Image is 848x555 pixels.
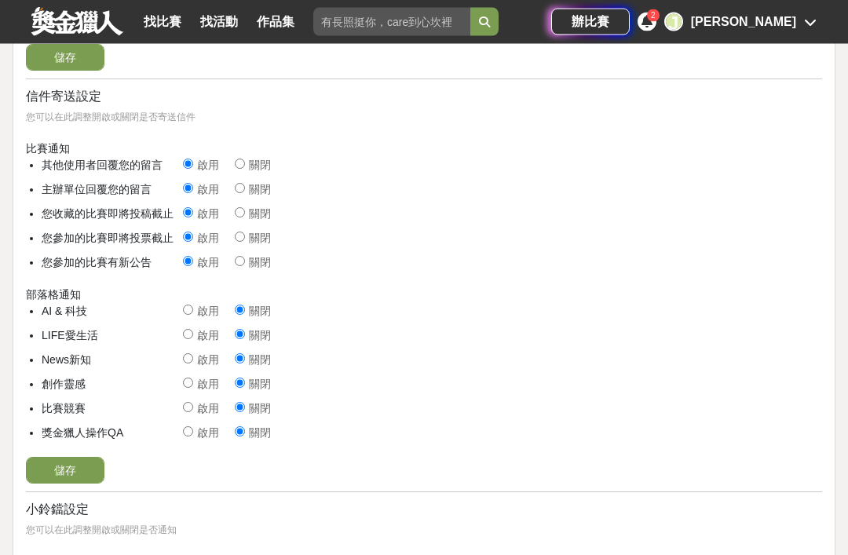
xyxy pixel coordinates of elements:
span: 關閉 [249,330,271,342]
input: 啟用 [183,403,193,413]
span: 啟用 [197,159,219,172]
span: 您收藏的比賽即將投稿截止 [42,206,183,223]
span: 啟用 [197,257,219,269]
input: 關閉 [235,354,245,364]
input: 啟用 [183,208,193,218]
span: 啟用 [197,403,219,415]
input: 關閉 [235,184,245,194]
span: LIFE愛生活 [42,328,183,345]
span: 關閉 [249,427,271,440]
span: 創作靈感 [42,377,183,393]
span: 主辦單位回覆您的留言 [42,182,183,199]
div: [PERSON_NAME] [691,13,796,31]
span: 關閉 [249,403,271,415]
a: 找活動 [194,11,244,33]
input: 啟用 [183,184,193,194]
a: 找比賽 [137,11,188,33]
div: 您可以在此調整開啟或關閉是否通知 [26,524,822,538]
span: 關閉 [249,159,271,172]
input: 關閉 [235,208,245,218]
span: 您參加的比賽即將投票截止 [42,231,183,247]
span: 關閉 [249,232,271,245]
span: 啟用 [197,378,219,391]
span: News新知 [42,352,183,369]
span: AI & 科技 [42,304,183,320]
div: 您可以在此調整開啟或關閉是否寄送信件 [26,111,822,125]
span: 關閉 [249,257,271,269]
span: 啟用 [197,232,219,245]
input: 啟用 [183,378,193,389]
div: J [664,13,683,31]
a: 辦比賽 [551,9,630,35]
div: 信件寄送設定 [26,88,822,107]
div: 比賽通知 [26,141,822,158]
span: 您參加的比賽有新公告 [42,255,183,272]
input: 關閉 [235,232,245,243]
span: 啟用 [197,427,219,440]
input: 啟用 [183,159,193,170]
input: 關閉 [235,330,245,340]
span: 2 [651,11,656,20]
span: 其他使用者回覆您的留言 [42,158,183,174]
span: 啟用 [197,330,219,342]
input: 關閉 [235,427,245,437]
span: 關閉 [249,305,271,318]
input: 啟用 [183,427,193,437]
input: 關閉 [235,257,245,267]
span: 啟用 [197,354,219,367]
input: 關閉 [235,305,245,316]
div: 部落格通知 [26,287,822,304]
span: 關閉 [249,208,271,221]
span: 啟用 [197,184,219,196]
span: 關閉 [249,184,271,196]
button: 儲存 [26,45,104,71]
input: 啟用 [183,232,193,243]
input: 啟用 [183,354,193,364]
span: 獎金獵人操作QA [42,425,183,442]
input: 有長照挺你，care到心坎裡！青春出手，拍出照顧 影音徵件活動 [313,8,470,36]
span: 啟用 [197,305,219,318]
input: 關閉 [235,159,245,170]
input: 啟用 [183,257,193,267]
span: 比賽競賽 [42,401,183,418]
input: 關閉 [235,403,245,413]
input: 啟用 [183,305,193,316]
input: 關閉 [235,378,245,389]
input: 啟用 [183,330,193,340]
span: 關閉 [249,354,271,367]
a: 作品集 [250,11,301,33]
span: 啟用 [197,208,219,221]
span: 關閉 [249,378,271,391]
button: 儲存 [26,458,104,484]
div: 小鈴鐺設定 [26,501,822,520]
